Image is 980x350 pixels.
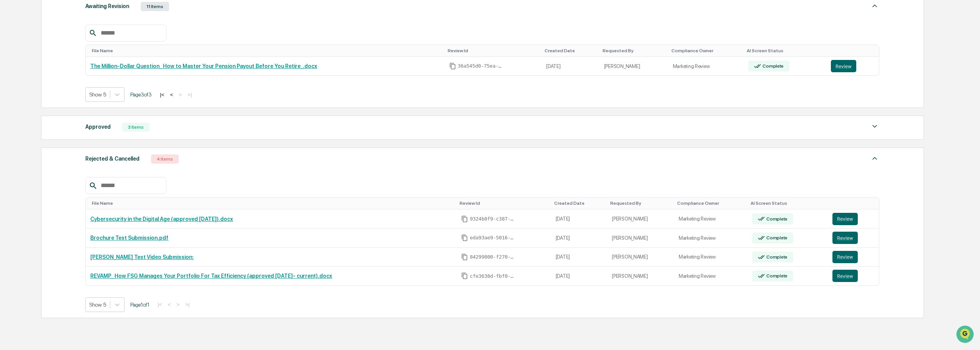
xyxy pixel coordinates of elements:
span: Copy Id [461,234,468,241]
a: Review [832,251,874,263]
a: Brochure Test Submission.pdf [90,235,168,241]
span: Preclearance [15,97,50,105]
a: Review [832,270,874,282]
a: The Million-Dollar Question_ How to Master Your Pension Payout Before You Retire_.docx [90,63,317,69]
a: 🔎Data Lookup [5,108,51,122]
div: We're available if you need us! [26,66,97,73]
a: Cybersecurity in the Digital Age (approved [DATE]).docx [90,216,233,222]
div: Complete [765,273,787,279]
span: Pylon [76,130,93,136]
button: > [176,91,184,98]
td: [PERSON_NAME] [607,209,674,229]
td: [DATE] [551,229,607,248]
button: Review [831,60,856,72]
div: Approved [85,122,111,132]
a: 🖐️Preclearance [5,94,53,108]
button: Review [832,232,858,244]
div: Toggle SortBy [92,48,442,53]
div: Toggle SortBy [751,201,825,206]
div: Toggle SortBy [448,48,538,53]
img: caret [870,154,879,163]
div: Toggle SortBy [832,48,876,53]
a: [PERSON_NAME] Test Video Submission: [90,254,194,260]
img: caret [870,122,879,131]
a: 🗄️Attestations [53,94,98,108]
span: Attestations [63,97,95,105]
span: Page 3 of 3 [130,91,152,98]
div: Toggle SortBy [460,201,548,206]
td: Marketing Review [674,248,747,267]
button: |< [155,301,164,308]
button: Review [832,251,858,263]
span: Data Lookup [15,111,48,119]
div: Toggle SortBy [92,201,453,206]
a: Powered byPylon [54,130,93,136]
td: Marketing Review [674,267,747,285]
button: < [166,301,173,308]
span: 9324b0f9-c387-4ad5-b4f8-2171e7e3a6da [470,216,516,222]
img: caret [870,1,879,10]
div: Toggle SortBy [603,48,665,53]
div: Toggle SortBy [671,48,741,53]
span: 36a545d0-75ea-48b5-abd2-3511da92e134 [458,63,504,69]
a: Review [831,60,874,72]
td: [PERSON_NAME] [607,229,674,248]
div: 11 Items [141,2,169,11]
td: Marketing Review [674,209,747,229]
span: 84299800-f270-49f2-9e0e-c3c4f02ba5c1 [470,254,516,260]
td: [PERSON_NAME] [600,57,668,76]
span: Copy Id [461,254,468,260]
button: >| [183,301,192,308]
button: < [168,91,176,98]
div: Start new chat [26,59,126,66]
div: Awaiting Revision [85,1,129,11]
span: Copy Id [449,63,456,70]
div: Rejected & Cancelled [85,154,140,164]
div: Toggle SortBy [747,48,823,53]
td: [DATE] [541,57,600,76]
button: > [174,301,182,308]
span: cfe3638d-fbf0-4154-ad2f-addfe84f048d [470,273,516,279]
div: Complete [765,254,787,260]
td: [PERSON_NAME] [607,248,674,267]
div: Toggle SortBy [834,201,876,206]
div: Toggle SortBy [610,201,671,206]
div: 🖐️ [8,98,14,104]
button: Review [832,213,858,225]
td: [DATE] [551,209,607,229]
div: Toggle SortBy [554,201,604,206]
p: How can we help? [8,16,140,28]
span: Copy Id [461,272,468,279]
span: Copy Id [461,216,468,222]
iframe: Open customer support [955,325,976,345]
button: >| [185,91,194,98]
a: Review [832,213,874,225]
td: [DATE] [551,267,607,285]
td: [PERSON_NAME] [607,267,674,285]
div: Complete [761,63,784,69]
div: Toggle SortBy [545,48,596,53]
div: 🔎 [8,112,14,118]
div: Toggle SortBy [677,201,744,206]
td: Marketing Review [668,57,744,76]
div: 🗄️ [56,98,62,104]
div: Complete [765,235,787,241]
div: Complete [765,216,787,222]
img: 1746055101610-c473b297-6a78-478c-a979-82029cc54cd1 [8,59,22,73]
td: [DATE] [551,248,607,267]
button: |< [158,91,166,98]
a: REVAMP_ How FSG Manages Your Portfolio For Tax Efficiency (approved [DATE]- current).docx [90,273,332,279]
span: eda93ae9-5016-4ed0-887d-a54ac39771aa [470,235,516,241]
span: Page 1 of 1 [130,302,149,308]
button: Start new chat [131,61,140,70]
div: 4 Items [151,154,179,164]
a: Review [832,232,874,244]
div: 3 Items [122,123,149,132]
button: Review [832,270,858,282]
td: Marketing Review [674,229,747,248]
